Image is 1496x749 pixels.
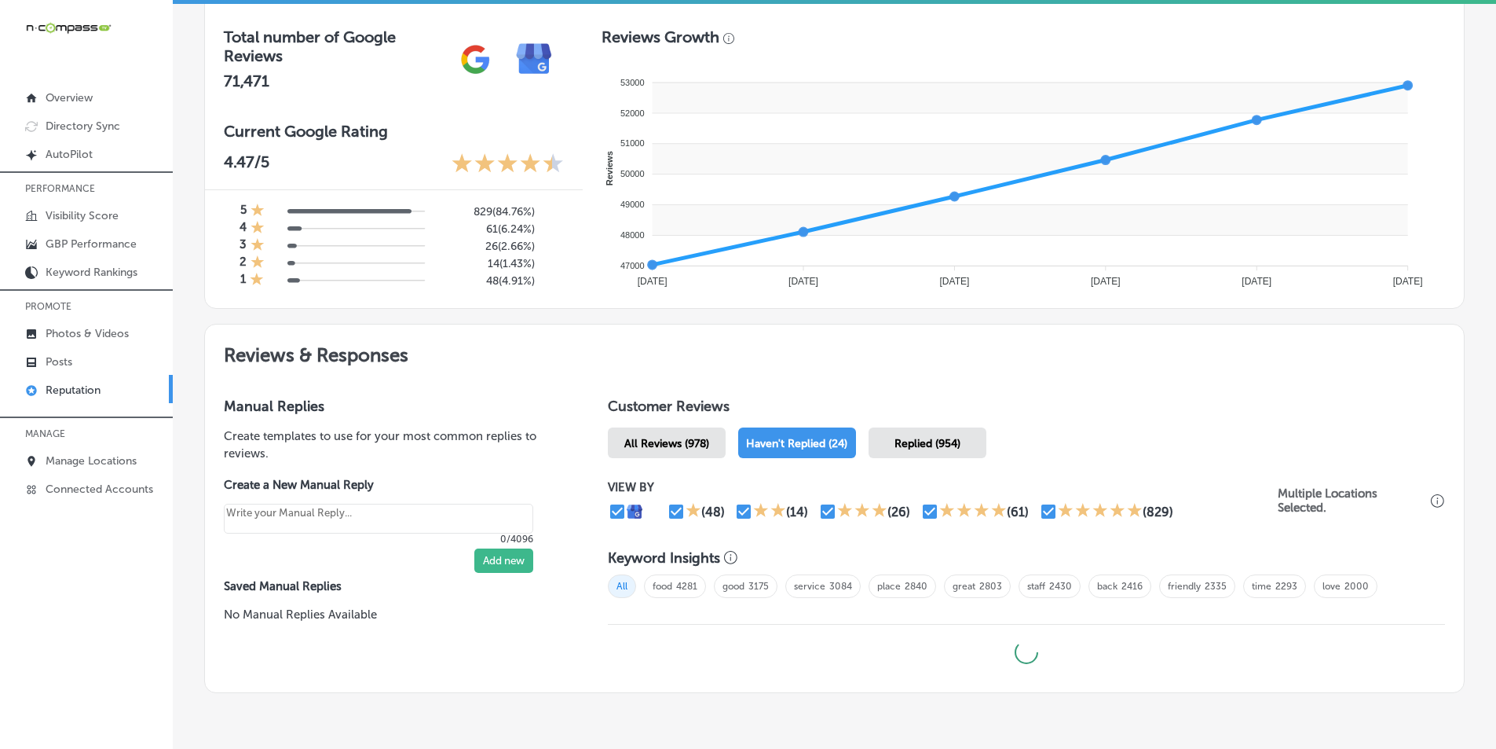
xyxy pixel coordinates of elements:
[620,78,645,87] tspan: 53000
[46,209,119,222] p: Visibility Score
[979,581,1002,592] a: 2803
[224,504,533,534] textarea: Create your Quick Reply
[722,581,744,592] a: good
[251,203,265,220] div: 1 Star
[953,581,975,592] a: great
[251,237,265,255] div: 1 Star
[1275,581,1297,592] a: 2293
[608,549,720,567] h3: Keyword Insights
[786,505,808,520] div: (14)
[653,581,672,592] a: food
[437,205,535,218] h5: 829 ( 84.76% )
[608,575,636,598] span: All
[25,20,112,35] img: 660ab0bf-5cc7-4cb8-ba1c-48b5ae0f18e60NCTV_CLogo_TV_Black_-500x88.png
[746,437,847,450] span: Haven't Replied (24)
[608,480,1278,494] p: VIEW BY
[437,274,535,288] h5: 48 ( 4.91% )
[224,28,446,65] h3: Total number of Google Reviews
[46,148,93,161] p: AutoPilot
[788,276,818,287] tspan: [DATE]
[676,581,697,592] a: 4281
[1393,276,1423,287] tspan: [DATE]
[1091,276,1121,287] tspan: [DATE]
[251,220,265,237] div: 1 Star
[905,581,927,592] a: 2840
[748,581,769,592] a: 3175
[837,502,887,521] div: 3 Stars
[887,505,910,520] div: (26)
[1344,581,1369,592] a: 2000
[1205,581,1227,592] a: 2335
[1322,581,1341,592] a: love
[474,549,533,573] button: Add new
[46,91,93,105] p: Overview
[894,437,960,450] span: Replied (954)
[446,30,505,89] img: gPZS+5FD6qPJAAAAABJRU5ErkJggg==
[829,581,852,592] a: 3084
[240,237,247,255] h4: 3
[620,230,645,240] tspan: 48000
[46,119,120,133] p: Directory Sync
[224,478,533,492] label: Create a New Manual Reply
[437,240,535,253] h5: 26 ( 2.66% )
[1097,581,1117,592] a: back
[224,122,564,141] h3: Current Google Rating
[877,581,901,592] a: place
[620,138,645,148] tspan: 51000
[1252,581,1271,592] a: time
[240,220,247,237] h4: 4
[1027,581,1045,592] a: staff
[46,327,129,340] p: Photos & Videos
[605,151,614,185] text: Reviews
[224,72,446,90] h2: 71,471
[1278,486,1427,515] p: Multiple Locations Selected.
[224,534,533,545] p: 0/4096
[250,272,264,289] div: 1 Star
[46,454,137,468] p: Manage Locations
[224,579,558,593] label: Saved Manual Replies
[46,384,101,397] p: Reputation
[251,255,265,272] div: 1 Star
[240,203,247,220] h4: 5
[701,505,725,520] div: (48)
[46,266,137,279] p: Keyword Rankings
[46,237,137,251] p: GBP Performance
[1049,581,1072,592] a: 2430
[46,483,153,496] p: Connected Accounts
[794,581,825,592] a: service
[240,255,247,272] h4: 2
[224,606,558,623] p: No Manual Replies Available
[1121,581,1143,592] a: 2416
[939,276,969,287] tspan: [DATE]
[620,108,645,118] tspan: 52000
[608,398,1445,421] h1: Customer Reviews
[638,276,668,287] tspan: [DATE]
[753,502,786,521] div: 2 Stars
[686,502,701,521] div: 1 Star
[602,28,719,46] h3: Reviews Growth
[1058,502,1143,521] div: 5 Stars
[505,30,564,89] img: e7ababfa220611ac49bdb491a11684a6.png
[1242,276,1271,287] tspan: [DATE]
[620,200,645,209] tspan: 49000
[205,325,1464,379] h2: Reviews & Responses
[437,257,535,270] h5: 14 ( 1.43% )
[240,272,246,289] h4: 1
[452,152,564,177] div: 4.47 Stars
[939,502,1007,521] div: 4 Stars
[620,261,645,270] tspan: 47000
[1168,581,1201,592] a: friendly
[1143,505,1173,520] div: (829)
[620,169,645,178] tspan: 50000
[437,222,535,236] h5: 61 ( 6.24% )
[46,355,72,369] p: Posts
[224,398,558,415] h3: Manual Replies
[224,152,269,177] p: 4.47 /5
[224,428,558,462] p: Create templates to use for your most common replies to reviews.
[624,437,709,450] span: All Reviews (978)
[1007,505,1029,520] div: (61)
